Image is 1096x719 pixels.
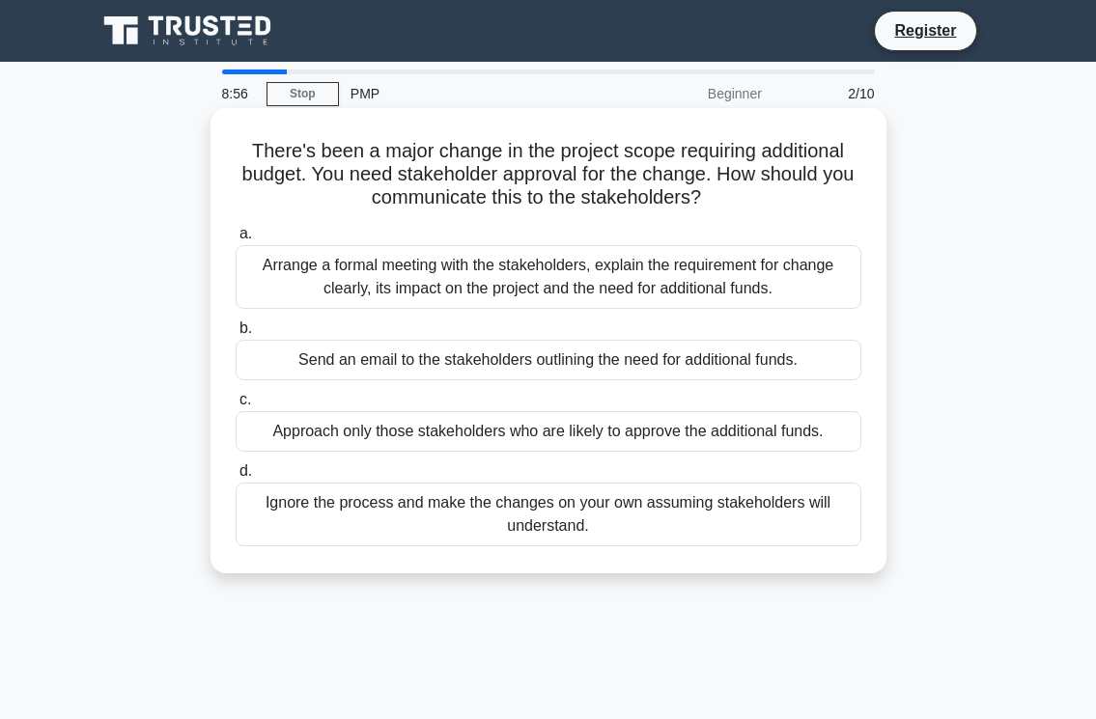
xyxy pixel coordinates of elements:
[239,391,251,407] span: c.
[236,340,861,380] div: Send an email to the stakeholders outlining the need for additional funds.
[604,74,773,113] div: Beginner
[883,18,968,42] a: Register
[339,74,604,113] div: PMP
[236,483,861,546] div: Ignore the process and make the changes on your own assuming stakeholders will understand.
[236,411,861,452] div: Approach only those stakeholders who are likely to approve the additional funds.
[236,245,861,309] div: Arrange a formal meeting with the stakeholders, explain the requirement for change clearly, its i...
[234,139,863,210] h5: There's been a major change in the project scope requiring additional budget. You need stakeholde...
[239,225,252,241] span: a.
[211,74,267,113] div: 8:56
[239,462,252,479] span: d.
[239,319,252,336] span: b.
[773,74,886,113] div: 2/10
[267,82,339,106] a: Stop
